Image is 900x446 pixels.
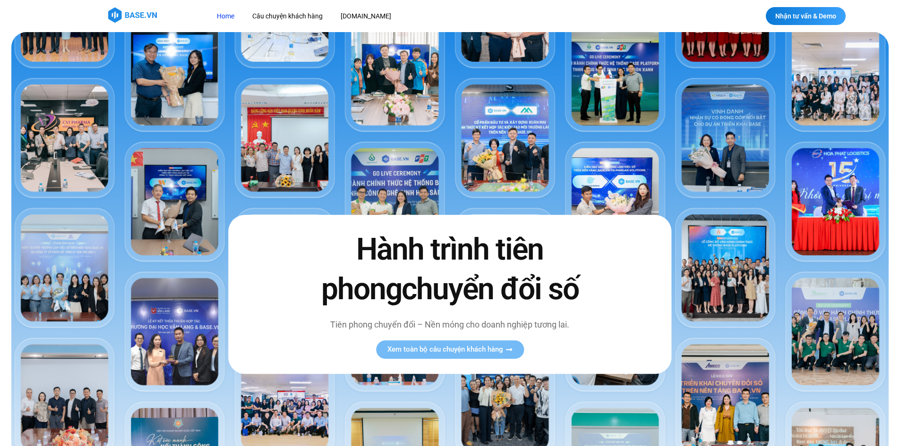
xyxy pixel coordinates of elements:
h2: Hành trình tiên phong [301,230,599,309]
span: Nhận tư vấn & Demo [775,13,836,19]
a: [DOMAIN_NAME] [334,8,398,25]
a: Xem toàn bộ câu chuyện khách hàng [376,340,524,359]
a: Nhận tư vấn & Demo [766,7,846,25]
nav: Menu [210,8,576,25]
p: Tiên phong chuyển đổi – Nền móng cho doanh nghiệp tương lai. [301,318,599,331]
span: Xem toàn bộ câu chuyện khách hàng [387,346,503,353]
a: Home [210,8,241,25]
span: chuyển đổi số [402,271,579,307]
a: Câu chuyện khách hàng [245,8,330,25]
